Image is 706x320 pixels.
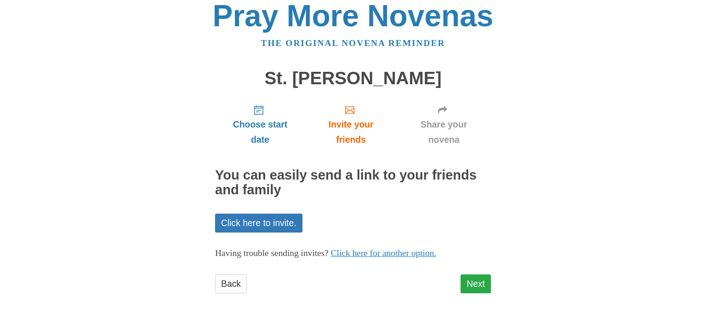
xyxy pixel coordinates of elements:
[224,117,296,147] span: Choose start date
[314,117,387,147] span: Invite your friends
[406,117,482,147] span: Share your novena
[331,248,437,258] a: Click here for another option.
[215,97,305,152] a: Choose start date
[397,97,491,152] a: Share your novena
[215,214,302,233] a: Click here to invite.
[215,69,491,88] h1: St. [PERSON_NAME]
[215,274,247,293] a: Back
[305,97,397,152] a: Invite your friends
[215,168,491,198] h2: You can easily send a link to your friends and family
[215,248,329,258] span: Having trouble sending invites?
[461,274,491,293] a: Next
[261,38,445,48] a: The original novena reminder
